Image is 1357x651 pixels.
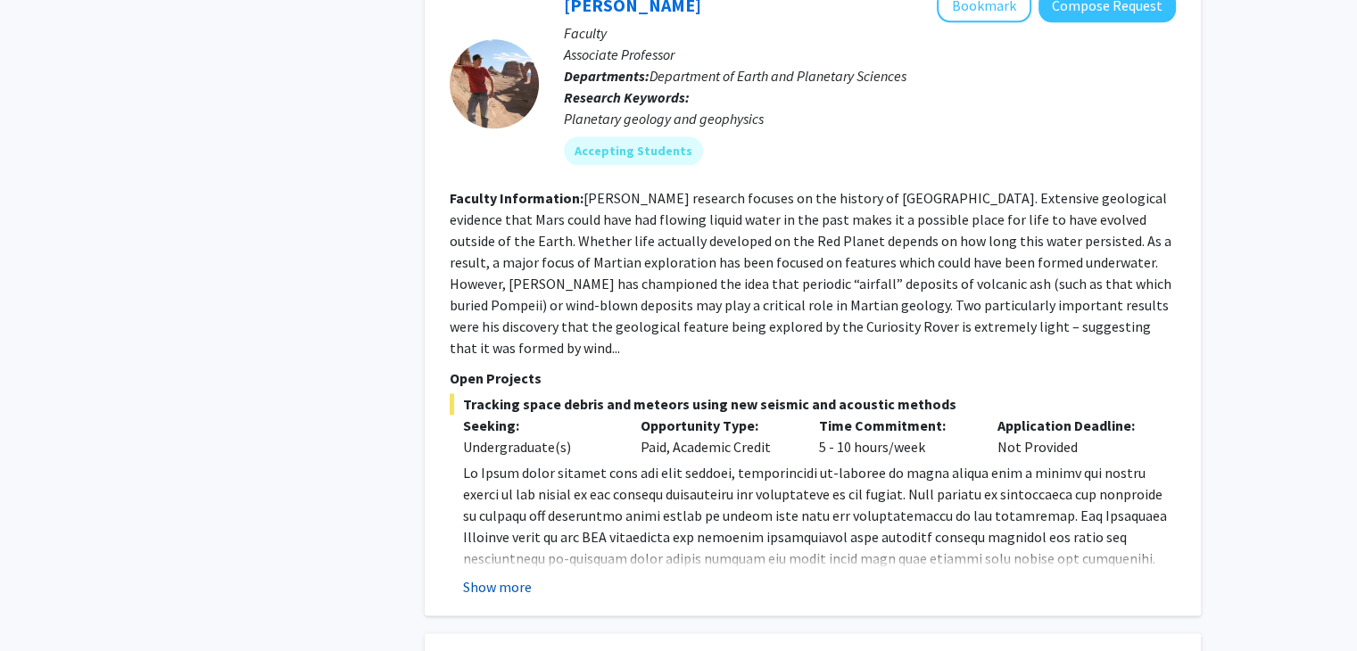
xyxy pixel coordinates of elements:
[564,67,650,85] b: Departments:
[450,189,1171,357] fg-read-more: [PERSON_NAME] research focuses on the history of [GEOGRAPHIC_DATA]. Extensive geological evidence...
[564,22,1176,44] p: Faculty
[13,571,76,638] iframe: Chat
[806,415,984,457] div: 5 - 10 hours/week
[641,415,792,436] p: Opportunity Type:
[564,108,1176,129] div: Planetary geology and geophysics
[463,436,615,457] div: Undergraduate(s)
[564,88,690,106] b: Research Keywords:
[650,67,906,85] span: Department of Earth and Planetary Sciences
[450,393,1176,415] span: Tracking space debris and meteors using new seismic and acoustic methods
[450,189,583,207] b: Faculty Information:
[627,415,806,457] div: Paid, Academic Credit
[819,415,971,436] p: Time Commitment:
[984,415,1163,457] div: Not Provided
[450,367,1176,389] p: Open Projects
[564,136,703,165] mat-chip: Accepting Students
[463,415,615,436] p: Seeking:
[564,44,1176,65] p: Associate Professor
[997,415,1149,436] p: Application Deadline:
[463,576,532,597] button: Show more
